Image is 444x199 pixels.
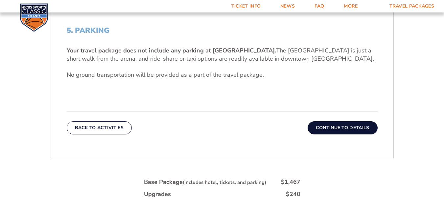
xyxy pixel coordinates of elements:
[67,26,378,35] h2: 5. Parking
[67,71,378,79] p: No ground transportation will be provided as a part of the travel package.
[183,179,266,186] small: (includes hotel, tickets, and parking)
[20,3,48,32] img: CBS Sports Classic
[144,178,266,186] div: Base Package
[67,47,276,54] b: Your travel package does not include any parking at [GEOGRAPHIC_DATA].
[308,121,378,134] button: Continue To Details
[67,47,378,63] p: The [GEOGRAPHIC_DATA] is just a short walk from the arena, and ride-share or taxi options are rea...
[281,178,300,186] div: $1,467
[286,190,300,198] div: $240
[67,121,132,134] button: Back To Activities
[144,190,171,198] div: Upgrades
